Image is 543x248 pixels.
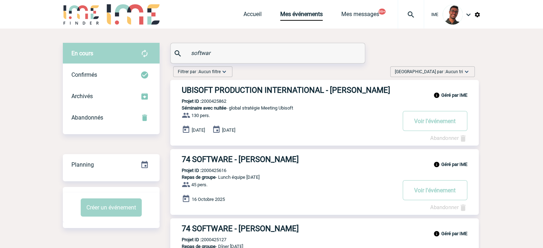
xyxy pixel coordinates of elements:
[63,4,100,25] img: IME-Finder
[221,68,228,75] img: baseline_expand_more_white_24dp-b.png
[182,224,396,233] h3: 74 SOFTWARE - [PERSON_NAME]
[443,5,463,25] img: 124970-0.jpg
[182,155,396,164] h3: 74 SOFTWARE - [PERSON_NAME]
[395,68,463,75] span: [GEOGRAPHIC_DATA] par :
[441,92,467,98] b: Géré par IME
[71,114,103,121] span: Abandonnés
[71,161,94,168] span: Planning
[63,154,160,176] div: Retrouvez ici tous vos événements organisés par date et état d'avancement
[243,11,262,21] a: Accueil
[182,174,216,180] span: Repas de groupe
[441,162,467,167] b: Géré par IME
[378,9,386,15] button: 99+
[178,68,221,75] span: Filtrer par :
[192,197,225,202] span: 16 Octobre 2025
[170,168,226,173] p: 2000425616
[170,155,479,164] a: 74 SOFTWARE - [PERSON_NAME]
[433,161,440,168] img: info_black_24dp.svg
[182,168,201,173] b: Projet ID :
[182,105,226,111] span: Séminaire avec nuitée
[63,86,160,107] div: Retrouvez ici tous les événements que vous avez décidé d'archiver
[191,182,207,187] span: 45 pers.
[463,68,470,75] img: baseline_expand_more_white_24dp-b.png
[182,237,201,242] b: Projet ID :
[433,92,440,98] img: info_black_24dp.svg
[63,107,160,128] div: Retrouvez ici tous vos événements annulés
[182,98,201,104] b: Projet ID :
[431,12,438,17] span: IME
[81,198,142,217] button: Créer un événement
[170,174,396,180] p: - Lunch équipe [DATE]
[71,93,93,100] span: Archivés
[403,180,467,200] button: Voir l'événement
[71,50,93,57] span: En cours
[430,135,467,141] a: Abandonner
[222,127,235,133] span: [DATE]
[170,105,396,111] p: - global stratégie Meeting Ubisoft
[71,71,97,78] span: Confirmés
[433,231,440,237] img: info_black_24dp.svg
[170,224,479,233] a: 74 SOFTWARE - [PERSON_NAME]
[430,204,467,211] a: Abandonner
[191,113,210,118] span: 130 pers.
[170,98,226,104] p: 2000425862
[182,86,396,95] h3: UBISOFT PRODUCTION INTERNATIONAL - [PERSON_NAME]
[170,237,226,242] p: 2000425127
[341,11,379,21] a: Mes messages
[446,69,463,74] span: Aucun tri
[403,111,467,131] button: Voir l'événement
[192,127,205,133] span: [DATE]
[63,154,160,175] a: Planning
[280,11,323,21] a: Mes événements
[170,86,479,95] a: UBISOFT PRODUCTION INTERNATIONAL - [PERSON_NAME]
[441,231,467,236] b: Géré par IME
[189,48,348,58] input: Rechercher un événement par son nom
[198,69,221,74] span: Aucun filtre
[63,43,160,64] div: Retrouvez ici tous vos évènements avant confirmation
